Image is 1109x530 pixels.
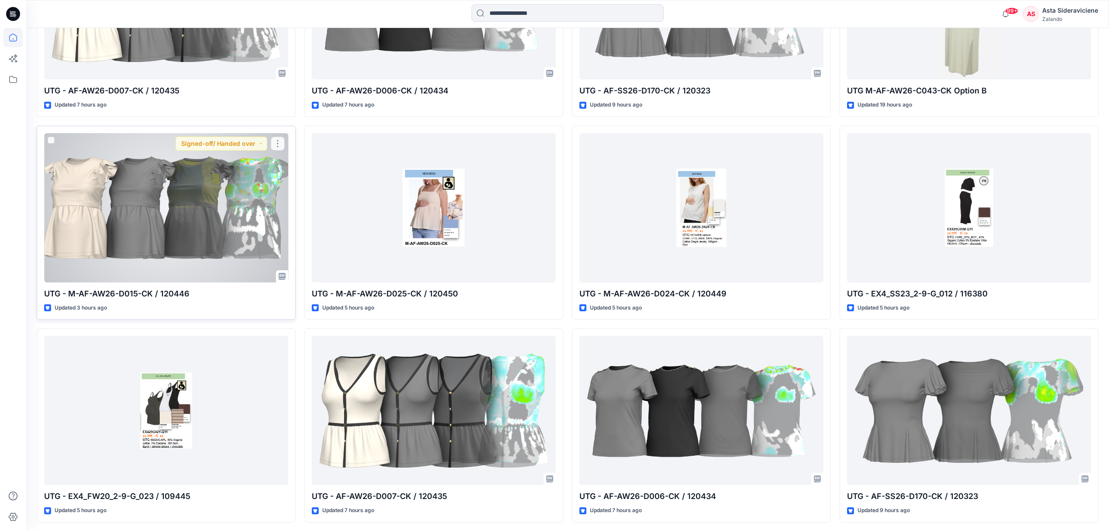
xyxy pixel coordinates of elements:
[312,490,556,502] p: UTG - AF-AW26-D007-CK / 120435
[847,336,1091,485] a: UTG - AF-SS26-D170-CK / 120323
[322,303,374,313] p: Updated 5 hours ago
[44,85,288,97] p: UTG - AF-AW26-D007-CK / 120435
[312,288,556,300] p: UTG - M-AF-AW26-D025-CK / 120450
[44,288,288,300] p: UTG - M-AF-AW26-D015-CK / 120446
[44,133,288,282] a: UTG - M-AF-AW26-D015-CK / 120446
[579,133,823,282] a: UTG - M-AF-AW26-D024-CK / 120449
[579,85,823,97] p: UTG - AF-SS26-D170-CK / 120323
[312,336,556,485] a: UTG - AF-AW26-D007-CK / 120435
[312,133,556,282] a: UTG - M-AF-AW26-D025-CK / 120450
[322,506,374,515] p: Updated 7 hours ago
[847,133,1091,282] a: UTG - EX4_SS23_2-9-G_012 / 116380
[590,506,642,515] p: Updated 7 hours ago
[590,100,642,110] p: Updated 9 hours ago
[44,490,288,502] p: UTG - EX4_FW20_2-9-G_023 / 109445
[1005,7,1018,14] span: 99+
[1042,5,1098,16] div: Asta Sideraviciene
[590,303,642,313] p: Updated 5 hours ago
[55,100,107,110] p: Updated 7 hours ago
[858,506,910,515] p: Updated 9 hours ago
[847,85,1091,97] p: UTG M-AF-AW26-C043-CK Option B
[312,85,556,97] p: UTG - AF-AW26-D006-CK / 120434
[55,303,107,313] p: Updated 3 hours ago
[322,100,374,110] p: Updated 7 hours ago
[858,100,912,110] p: Updated 19 hours ago
[847,490,1091,502] p: UTG - AF-SS26-D170-CK / 120323
[1042,16,1098,22] div: Zalando
[579,288,823,300] p: UTG - M-AF-AW26-D024-CK / 120449
[44,336,288,485] a: UTG - EX4_FW20_2-9-G_023 / 109445
[579,336,823,485] a: UTG - AF-AW26-D006-CK / 120434
[858,303,909,313] p: Updated 5 hours ago
[847,288,1091,300] p: UTG - EX4_SS23_2-9-G_012 / 116380
[1023,6,1039,22] div: AS
[579,490,823,502] p: UTG - AF-AW26-D006-CK / 120434
[55,506,107,515] p: Updated 5 hours ago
